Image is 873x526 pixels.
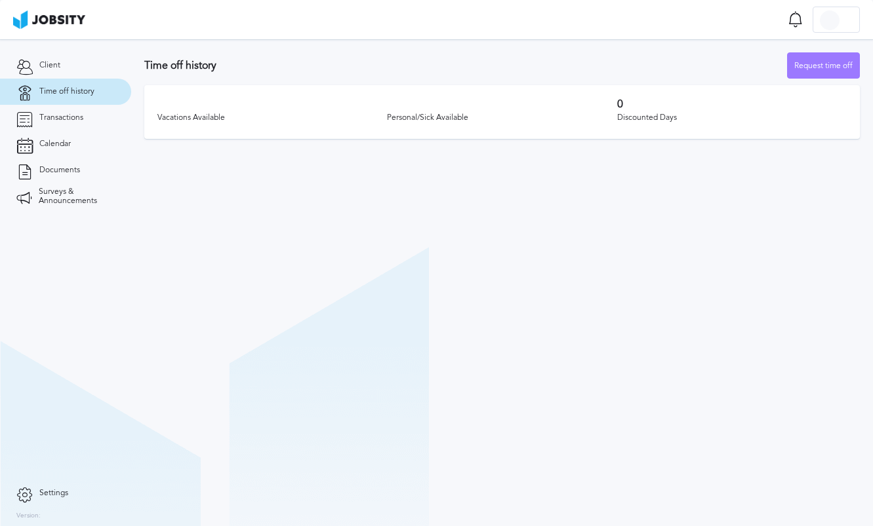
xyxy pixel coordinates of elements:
[617,113,847,122] div: Discounted Days
[39,140,71,149] span: Calendar
[387,113,617,122] div: Personal/Sick Available
[39,166,80,175] span: Documents
[39,489,68,498] span: Settings
[617,98,847,110] h3: 0
[144,60,787,71] h3: Time off history
[157,113,387,122] div: Vacations Available
[39,187,115,206] span: Surveys & Announcements
[788,53,859,79] div: Request time off
[13,10,85,29] img: ab4bad089aa723f57921c736e9817d99.png
[39,113,83,122] span: Transactions
[16,512,41,520] label: Version:
[787,52,860,79] button: Request time off
[39,61,60,70] span: Client
[39,87,94,96] span: Time off history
